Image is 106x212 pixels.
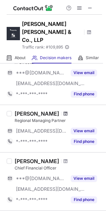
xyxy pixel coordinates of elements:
[15,110,59,117] div: [PERSON_NAME]
[13,4,53,12] img: ContactOut v5.3.10
[22,45,63,50] span: Traffic rank: # 109,895
[86,55,99,60] span: Similar
[15,118,102,124] div: Regional Managing Partner
[16,128,67,134] span: [EMAIL_ADDRESS][DOMAIN_NAME]
[71,91,97,97] button: Reveal Button
[16,175,67,181] span: ***@[DOMAIN_NAME]
[71,196,97,203] button: Reveal Button
[71,175,97,182] button: Reveal Button
[15,165,102,171] div: Chief Financial Officer
[16,186,85,192] span: [EMAIL_ADDRESS][DOMAIN_NAME]
[71,128,97,134] button: Reveal Button
[16,70,67,76] span: ***@[DOMAIN_NAME]
[71,138,97,145] button: Reveal Button
[40,55,71,60] span: Decision makers
[7,27,20,40] img: 141296ea489b82e661892e0d56c68290
[16,80,85,86] span: [EMAIL_ADDRESS][DOMAIN_NAME]
[15,158,59,164] div: [PERSON_NAME]
[22,20,82,44] h1: [PERSON_NAME] [PERSON_NAME] & Co., LLP
[71,69,97,76] button: Reveal Button
[15,55,26,60] span: About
